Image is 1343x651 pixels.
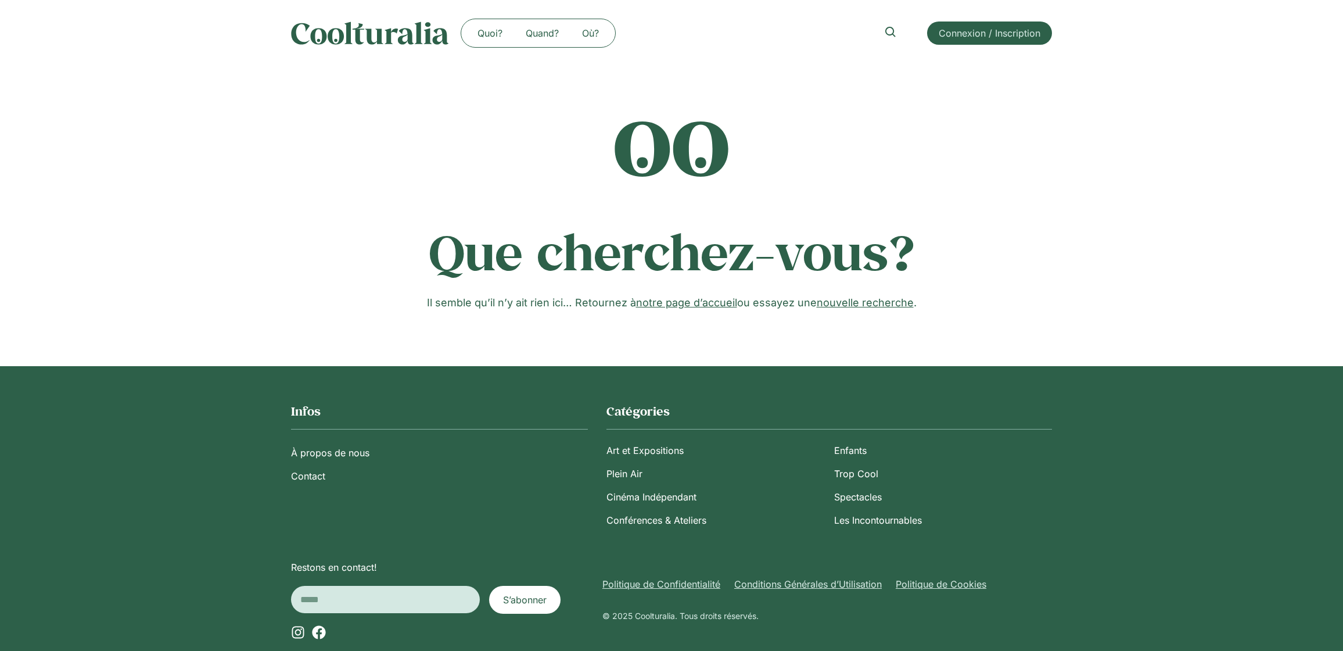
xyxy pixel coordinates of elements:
[817,296,914,309] a: nouvelle recherche
[606,403,1052,420] h2: Catégories
[834,509,1052,532] a: Les Incontournables
[466,24,611,42] nav: Menu
[896,577,986,591] a: Politique de Cookies
[834,485,1052,509] a: Spectacles
[489,586,561,614] button: S’abonner
[291,295,1052,310] p: Il semble qu’il n’y ait rien ici… Retournez à ou essayez une .
[927,22,1052,45] a: Connexion / Inscription
[602,577,720,591] a: Politique de Confidentialité
[636,296,737,309] a: notre page d’accueil
[606,462,824,485] a: Plein Air
[602,610,1052,622] div: © 2025 Coolturalia. Tous droits réservés.
[606,485,824,509] a: Cinéma Indépendant
[939,26,1040,40] span: Connexion / Inscription
[291,441,588,464] a: À propos de nous
[466,24,514,42] a: Quoi?
[602,577,1052,591] nav: Menu
[291,441,588,488] nav: Menu
[291,403,588,420] h2: Infos
[503,593,547,607] span: S’abonner
[570,24,611,42] a: Où?
[606,439,824,462] a: Art et Expositions
[291,223,1052,281] h1: Que cherchez-vous?
[834,439,1052,462] a: Enfants
[734,577,882,591] a: Conditions Générales d’Utilisation
[514,24,570,42] a: Quand?
[291,560,591,574] p: Restons en contact!
[834,462,1052,485] a: Trop Cool
[606,439,1052,532] nav: Menu
[606,509,824,532] a: Conférences & Ateliers
[291,586,561,614] form: New Form
[291,464,588,488] a: Contact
